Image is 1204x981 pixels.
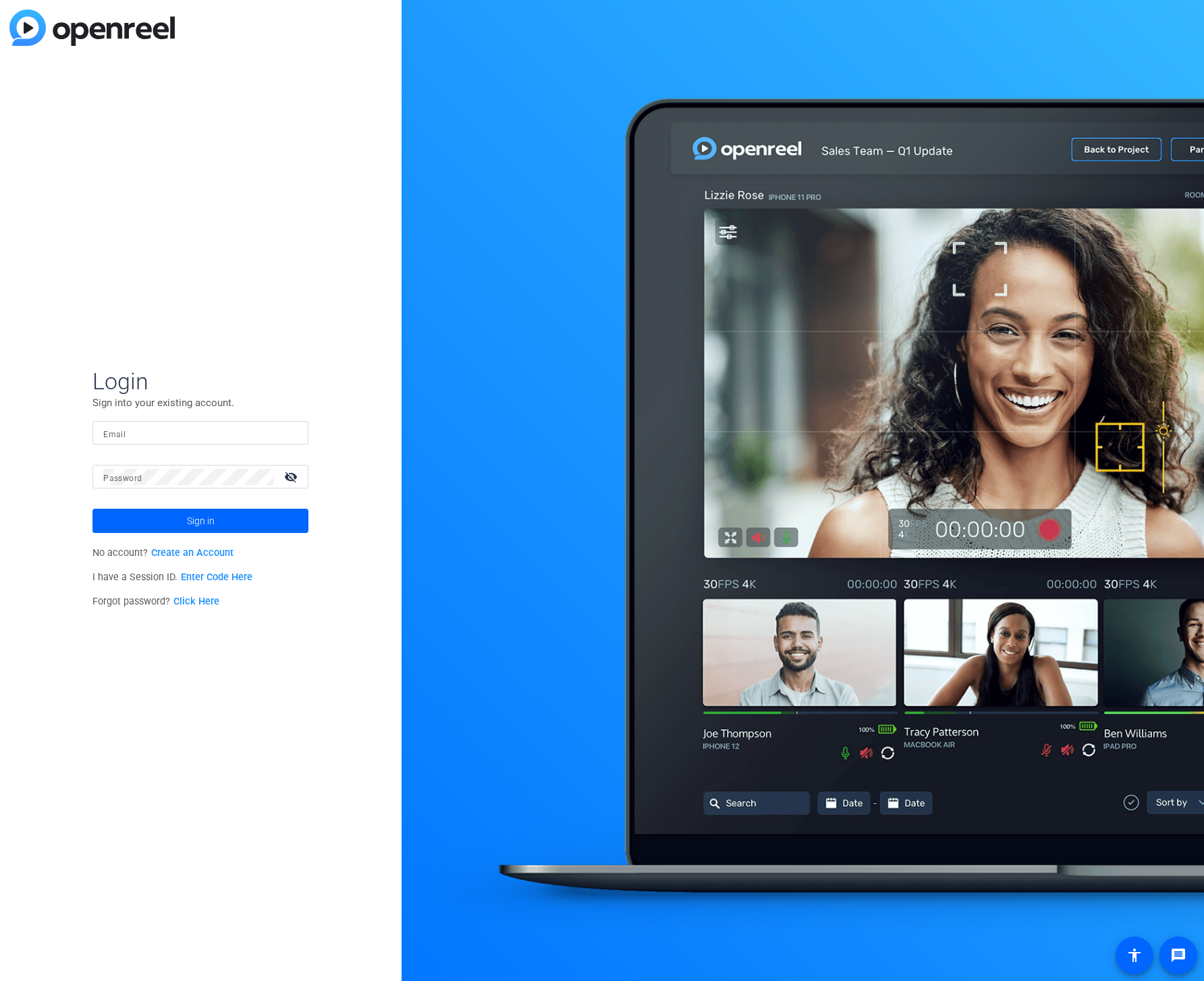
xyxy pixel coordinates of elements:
[187,504,215,538] span: Sign in
[103,425,298,441] input: Enter Email Address
[276,467,308,486] mat-icon: visibility_off
[9,9,175,46] img: blue-gradient.svg
[1126,947,1143,963] mat-icon: accessibility
[1170,947,1186,963] mat-icon: message
[103,430,126,439] mat-label: Email
[92,596,219,607] span: Forgot password?
[151,547,234,559] a: Create an Account
[92,571,252,583] span: I have a Session ID.
[181,571,252,583] a: Enter Code Here
[92,547,234,559] span: No account?
[103,474,142,483] mat-label: Password
[92,509,308,533] button: Sign in
[92,395,308,410] p: Sign into your existing account.
[92,367,308,395] span: Login
[173,596,219,607] a: Click Here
